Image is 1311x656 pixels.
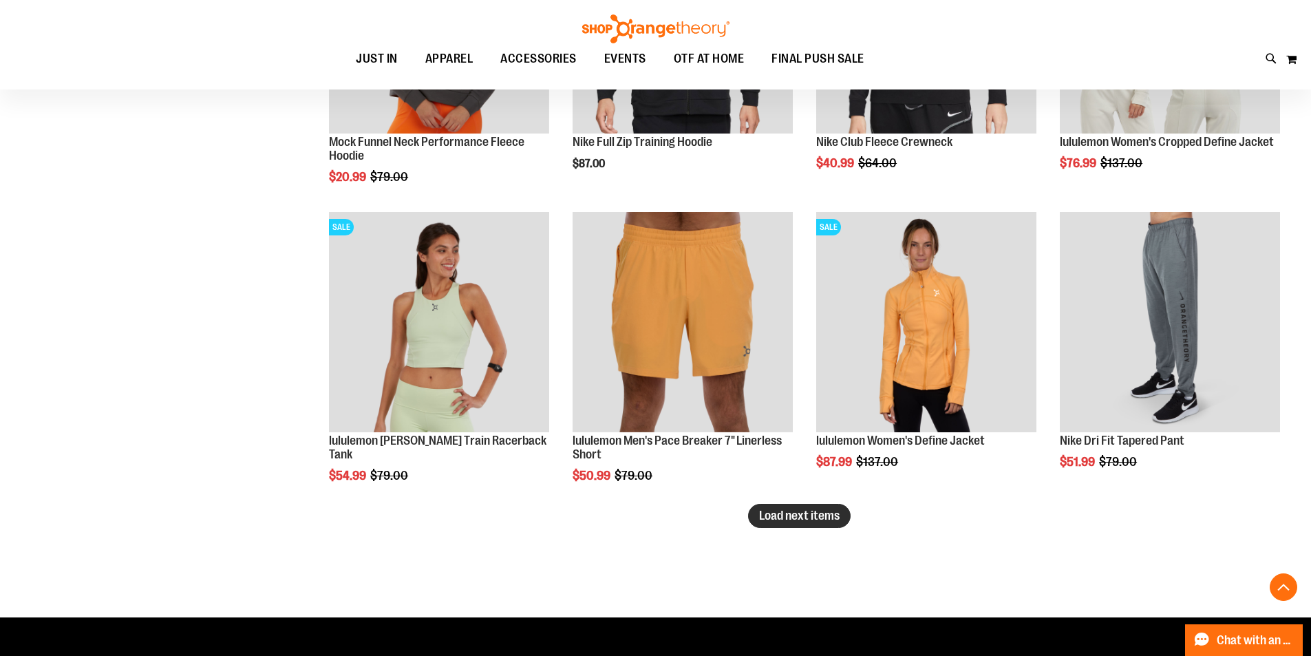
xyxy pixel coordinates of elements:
span: Chat with an Expert [1217,634,1294,647]
div: product [566,205,800,517]
span: $50.99 [573,469,612,483]
span: FINAL PUSH SALE [771,43,864,74]
a: Nike Dri Fit Tapered Pant [1060,434,1184,447]
a: Product image for lululemon Define JacketSALE [816,212,1036,434]
span: $79.00 [370,469,410,483]
a: Product image for Nike Dri Fit Tapered Pant [1060,212,1280,434]
span: $64.00 [858,156,899,170]
span: OTF AT HOME [674,43,745,74]
span: APPAREL [425,43,473,74]
span: $137.00 [856,455,900,469]
a: Mock Funnel Neck Performance Fleece Hoodie [329,135,524,162]
span: $79.00 [615,469,654,483]
img: Product image for lululemon Pace Breaker Short 7in Linerless [573,212,793,432]
img: Product image for lululemon Wunder Train Racerback Tank [329,212,549,432]
a: Nike Full Zip Training Hoodie [573,135,712,149]
span: Load next items [759,509,840,522]
div: product [322,205,556,517]
a: lululemon Men's Pace Breaker 7" Linerless Short [573,434,782,461]
button: Load next items [748,504,851,528]
span: SALE [329,219,354,235]
a: Product image for lululemon Pace Breaker Short 7in Linerless [573,212,793,434]
div: product [1053,205,1287,504]
span: $51.99 [1060,455,1097,469]
span: EVENTS [604,43,646,74]
img: Shop Orangetheory [580,14,732,43]
button: Chat with an Expert [1185,624,1303,656]
div: product [809,205,1043,504]
button: Back To Top [1270,573,1297,601]
img: Product image for lululemon Define Jacket [816,212,1036,432]
span: $40.99 [816,156,856,170]
a: lululemon [PERSON_NAME] Train Racerback Tank [329,434,546,461]
span: $87.99 [816,455,854,469]
a: lululemon Women's Cropped Define Jacket [1060,135,1274,149]
span: $79.00 [370,170,410,184]
span: $79.00 [1099,455,1139,469]
span: $87.00 [573,158,607,170]
span: $76.99 [1060,156,1098,170]
a: lululemon Women's Define Jacket [816,434,985,447]
span: $20.99 [329,170,368,184]
a: Product image for lululemon Wunder Train Racerback TankSALE [329,212,549,434]
span: $137.00 [1100,156,1144,170]
span: $54.99 [329,469,368,483]
a: Nike Club Fleece Crewneck [816,135,952,149]
span: ACCESSORIES [500,43,577,74]
img: Product image for Nike Dri Fit Tapered Pant [1060,212,1280,432]
span: SALE [816,219,841,235]
span: JUST IN [356,43,398,74]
